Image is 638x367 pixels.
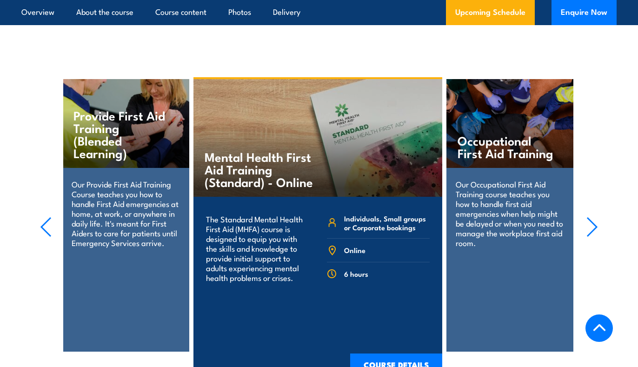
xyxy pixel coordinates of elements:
h4: Occupational First Aid Training [458,134,554,159]
p: The Standard Mental Health First Aid (MHFA) course is designed to equip you with the skills and k... [206,214,309,282]
h4: Mental Health First Aid Training (Standard) - Online [205,150,314,188]
span: Individuals, Small groups or Corporate bookings [344,214,430,232]
p: Our Occupational First Aid Training course teaches you how to handle first aid emergencies when h... [456,179,564,247]
p: Our Provide First Aid Training Course teaches you how to handle First Aid emergencies at home, at... [72,179,180,247]
h4: Provide First Aid Training (Blended Learning) [73,109,170,159]
span: 6 hours [344,269,368,278]
span: Online [344,246,366,254]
